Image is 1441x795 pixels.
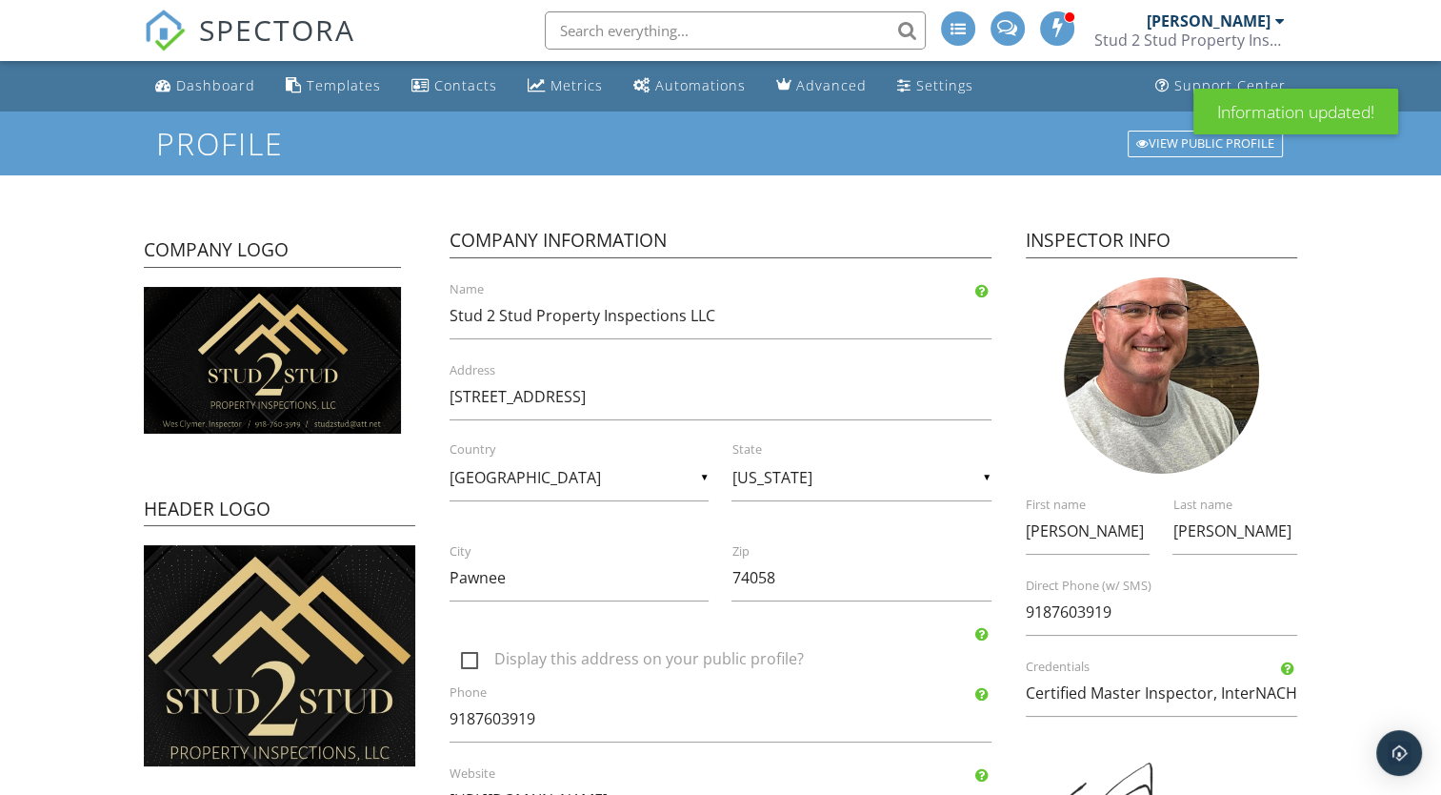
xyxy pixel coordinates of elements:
[176,76,255,94] div: Dashboard
[1126,129,1285,159] a: View Public Profile
[1026,497,1172,514] label: First name
[144,545,415,766] img: 5A80F438-17BB-4728-A5E2-31AB5EFCAA46.jpeg
[520,69,610,104] a: Metrics
[731,441,1014,459] label: State
[1148,69,1293,104] a: Support Center
[655,76,746,94] div: Automations
[144,26,355,66] a: SPECTORA
[890,69,981,104] a: Settings
[545,11,926,50] input: Search everything...
[144,287,401,434] img: EF39132A-5E24-468B-8BB7-38CFEC2C36F0.png
[1147,11,1271,31] div: [PERSON_NAME]
[450,441,732,459] label: Country
[769,69,874,104] a: Advanced
[1376,730,1422,776] div: Open Intercom Messenger
[626,69,753,104] a: Automations (Advanced)
[1174,76,1286,94] div: Support Center
[1026,659,1320,676] label: Credentials
[307,76,381,94] div: Templates
[156,127,1285,160] h1: Profile
[144,237,401,268] h4: Company Logo
[796,76,867,94] div: Advanced
[916,76,973,94] div: Settings
[1193,89,1398,134] div: Information updated!
[1026,228,1297,258] h4: Inspector Info
[148,69,263,104] a: Dashboard
[1172,497,1319,514] label: Last name
[1128,131,1283,157] div: View Public Profile
[144,497,415,527] h4: Header Logo
[199,10,355,50] span: SPECTORA
[550,76,603,94] div: Metrics
[450,228,991,258] h4: Company Information
[434,76,497,94] div: Contacts
[1094,31,1285,50] div: Stud 2 Stud Property Inspections LLC
[1026,578,1320,595] label: Direct Phone (w/ SMS)
[278,69,389,104] a: Templates
[144,10,186,51] img: The Best Home Inspection Software - Spectora
[404,69,505,104] a: Contacts
[461,650,1003,674] label: Display this address on your public profile?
